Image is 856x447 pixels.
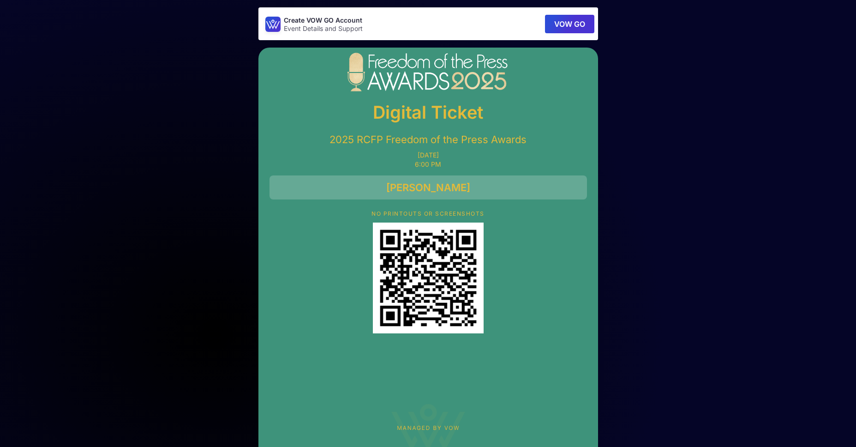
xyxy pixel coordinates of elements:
[269,133,587,146] p: 2025 RCFP Freedom of the Press Awards
[269,151,587,159] p: [DATE]
[269,175,587,199] div: [PERSON_NAME]
[269,99,587,126] p: Digital Ticket
[545,15,594,33] button: VOW GO
[269,161,587,168] p: 6:00 PM
[284,25,363,32] p: Event Details and Support
[269,211,587,217] p: NO PRINTOUTS OR SCREENSHOTS
[284,16,363,25] p: Create VOW GO Account
[373,223,484,333] div: QR Code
